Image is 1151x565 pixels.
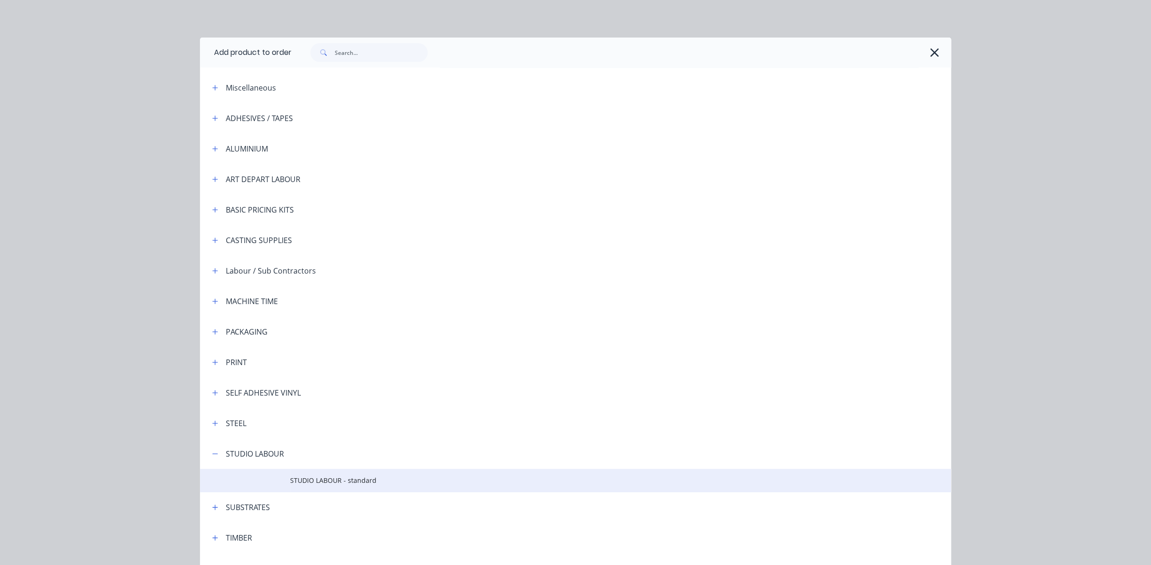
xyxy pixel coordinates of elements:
div: PRINT [226,357,247,368]
div: SELF ADHESIVE VINYL [226,387,301,398]
div: MACHINE TIME [226,296,278,307]
div: SUBSTRATES [226,502,270,513]
div: STEEL [226,418,246,429]
span: STUDIO LABOUR - standard [290,475,819,485]
div: BASIC PRICING KITS [226,204,294,215]
div: Miscellaneous [226,82,276,93]
div: ART DEPART LABOUR [226,174,300,185]
div: ADHESIVES / TAPES [226,113,293,124]
div: ALUMINIUM [226,143,268,154]
div: CASTING SUPPLIES [226,235,292,246]
input: Search... [335,43,428,62]
div: Labour / Sub Contractors [226,265,316,276]
div: PACKAGING [226,326,268,337]
div: Add product to order [200,38,292,68]
div: STUDIO LABOUR [226,448,284,459]
div: TIMBER [226,532,252,543]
